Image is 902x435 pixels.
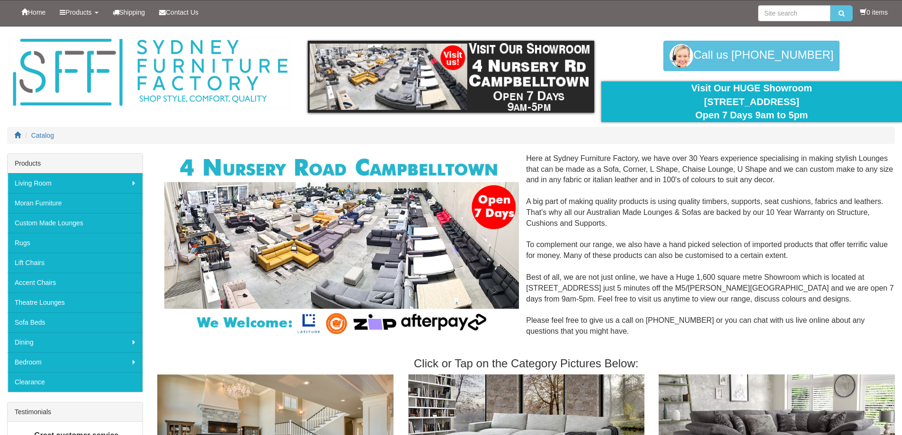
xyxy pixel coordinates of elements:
[14,0,53,24] a: Home
[106,0,152,24] a: Shipping
[8,293,143,312] a: Theatre Lounges
[8,36,292,109] img: Sydney Furniture Factory
[860,8,888,17] li: 0 items
[8,233,143,253] a: Rugs
[8,372,143,392] a: Clearance
[157,357,895,370] h3: Click or Tap on the Category Pictures Below:
[8,173,143,193] a: Living Room
[8,332,143,352] a: Dining
[608,81,895,122] div: Visit Our HUGE Showroom [STREET_ADDRESS] Open 7 Days 9am to 5pm
[28,9,45,16] span: Home
[8,312,143,332] a: Sofa Beds
[8,213,143,233] a: Custom Made Lounges
[8,253,143,273] a: Lift Chairs
[157,153,895,348] div: Here at Sydney Furniture Factory, we have over 30 Years experience specialising in making stylish...
[53,0,105,24] a: Products
[166,9,198,16] span: Contact Us
[65,9,91,16] span: Products
[8,352,143,372] a: Bedroom
[8,402,143,422] div: Testimonials
[152,0,205,24] a: Contact Us
[8,193,143,213] a: Moran Furniture
[758,5,831,21] input: Site search
[119,9,145,16] span: Shipping
[164,153,519,337] img: Corner Modular Lounges
[31,132,54,139] a: Catalog
[308,41,594,113] img: showroom.gif
[8,154,143,173] div: Products
[8,273,143,293] a: Accent Chairs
